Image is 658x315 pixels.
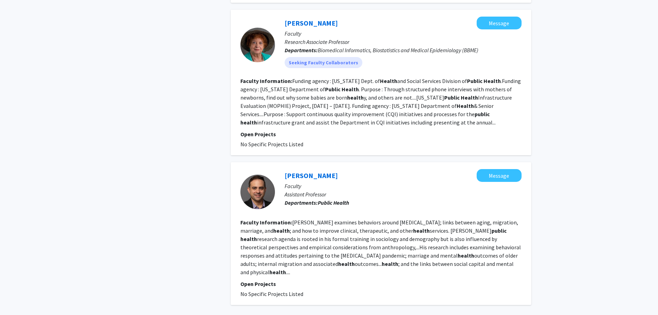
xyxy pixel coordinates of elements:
button: Message Tyler Myroniuk [477,169,522,182]
span: No Specific Projects Listed [240,141,303,148]
span: Biomedical Informatics, Biostatistics and Medical Epidemiology (BBME) [318,47,478,54]
b: Health [333,199,349,206]
p: Assistant Professor [285,190,522,198]
b: Health [461,94,478,101]
p: Open Projects [240,130,522,138]
b: Health [342,86,359,93]
b: health [273,227,290,234]
b: Health [380,77,397,84]
p: Research Associate Professor [285,38,522,46]
b: health [338,260,355,267]
b: Health [484,77,501,84]
b: health [240,119,257,126]
b: Public [467,77,483,84]
b: Departments: [285,199,318,206]
a: [PERSON_NAME] [285,19,338,27]
b: Health [457,102,474,109]
b: Public [444,94,460,101]
b: health [458,252,474,259]
b: Departments: [285,47,318,54]
p: Faculty [285,182,522,190]
b: health [269,269,286,276]
b: Public [325,86,341,93]
a: [PERSON_NAME] [285,171,338,180]
b: health [413,227,430,234]
b: public [475,111,490,118]
fg-read-more: Funding agency : [US_STATE] Dept. of and Social Services Division of .Funding agency : [US_STATE]... [240,77,521,126]
b: Faculty Information: [240,77,292,84]
b: health [382,260,398,267]
b: public [492,227,507,234]
b: health [240,235,257,242]
b: Faculty Information: [240,219,292,226]
iframe: Chat [5,284,29,310]
span: No Specific Projects Listed [240,290,303,297]
fg-read-more: [PERSON_NAME] examines behaviors around [MEDICAL_DATA]; links between aging, migration, marriage,... [240,219,521,276]
p: Faculty [285,29,522,38]
mat-chip: Seeking Faculty Collaborators [285,57,362,68]
button: Message Jeannette Jackson-Thompson [477,17,522,29]
b: Public [318,199,332,206]
p: Open Projects [240,280,522,288]
b: health [347,94,364,101]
